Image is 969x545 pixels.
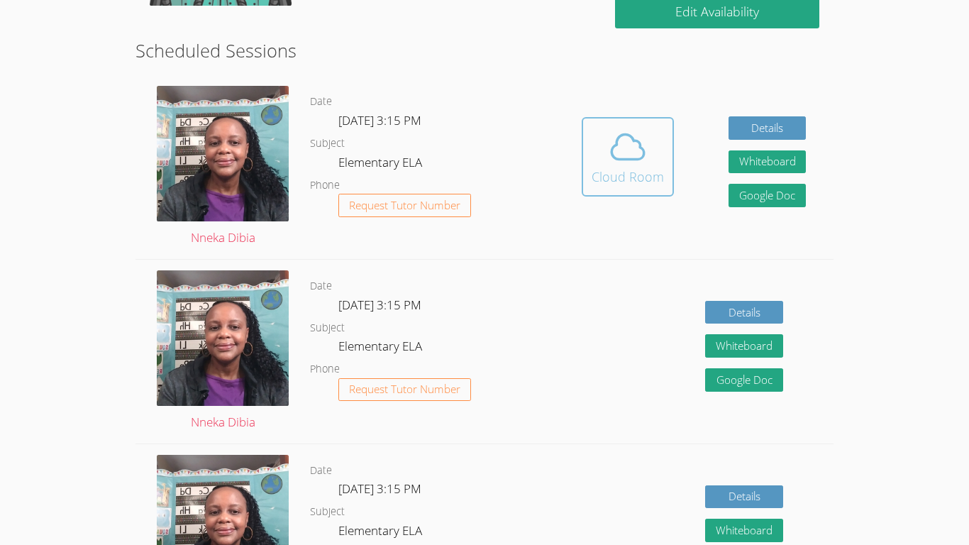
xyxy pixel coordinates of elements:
dt: Subject [310,319,345,337]
a: Google Doc [729,184,807,207]
a: Nneka Dibia [157,270,289,433]
button: Cloud Room [582,117,674,197]
img: Selfie2.jpg [157,270,289,406]
dt: Date [310,277,332,295]
dd: Elementary ELA [338,336,425,360]
button: Request Tutor Number [338,194,471,217]
dt: Phone [310,360,340,378]
dt: Date [310,462,332,480]
span: [DATE] 3:15 PM [338,297,421,313]
a: Nneka Dibia [157,86,289,248]
button: Whiteboard [705,519,783,542]
dt: Subject [310,503,345,521]
dd: Elementary ELA [338,153,425,177]
img: Selfie2.jpg [157,86,289,221]
a: Details [705,485,783,509]
span: [DATE] 3:15 PM [338,112,421,128]
button: Whiteboard [705,334,783,358]
dd: Elementary ELA [338,521,425,545]
button: Request Tutor Number [338,378,471,402]
div: Cloud Room [592,167,664,187]
a: Details [705,301,783,324]
span: Request Tutor Number [349,384,460,395]
a: Google Doc [705,368,783,392]
dt: Phone [310,177,340,194]
span: [DATE] 3:15 PM [338,480,421,497]
button: Whiteboard [729,150,807,174]
dt: Date [310,93,332,111]
h2: Scheduled Sessions [135,37,834,64]
span: Request Tutor Number [349,200,460,211]
dt: Subject [310,135,345,153]
a: Details [729,116,807,140]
